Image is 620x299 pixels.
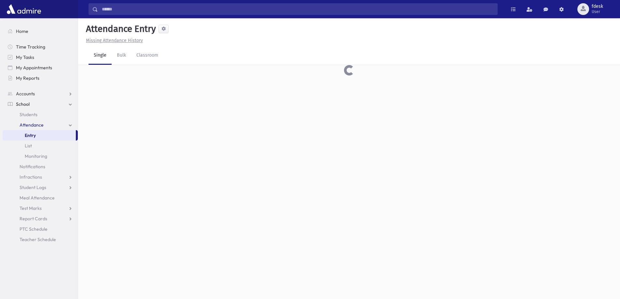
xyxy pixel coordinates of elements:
[3,99,78,109] a: School
[131,47,163,65] a: Classroom
[3,88,78,99] a: Accounts
[5,3,43,16] img: AdmirePro
[20,122,44,128] span: Attendance
[16,65,52,71] span: My Appointments
[83,38,143,43] a: Missing Attendance History
[16,91,35,97] span: Accounts
[3,141,78,151] a: List
[20,112,37,117] span: Students
[89,47,112,65] a: Single
[25,153,47,159] span: Monitoring
[86,38,143,43] u: Missing Attendance History
[20,226,48,232] span: PTC Schedule
[20,184,46,190] span: Student Logs
[3,234,78,245] a: Teacher Schedule
[3,224,78,234] a: PTC Schedule
[3,62,78,73] a: My Appointments
[20,237,56,242] span: Teacher Schedule
[592,9,603,14] span: User
[3,109,78,120] a: Students
[3,213,78,224] a: Report Cards
[20,205,42,211] span: Test Marks
[3,120,78,130] a: Attendance
[20,195,55,201] span: Meal Attendance
[3,73,78,83] a: My Reports
[3,130,76,141] a: Entry
[20,164,45,170] span: Notifications
[25,143,32,149] span: List
[83,23,156,34] h5: Attendance Entry
[592,4,603,9] span: fdesk
[3,193,78,203] a: Meal Attendance
[3,182,78,193] a: Student Logs
[20,216,47,222] span: Report Cards
[3,42,78,52] a: Time Tracking
[25,132,36,138] span: Entry
[20,174,42,180] span: Infractions
[3,151,78,161] a: Monitoring
[112,47,131,65] a: Bulk
[16,54,34,60] span: My Tasks
[16,101,30,107] span: School
[16,28,28,34] span: Home
[3,203,78,213] a: Test Marks
[3,52,78,62] a: My Tasks
[3,161,78,172] a: Notifications
[98,3,497,15] input: Search
[3,172,78,182] a: Infractions
[16,44,45,50] span: Time Tracking
[3,26,78,36] a: Home
[16,75,39,81] span: My Reports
